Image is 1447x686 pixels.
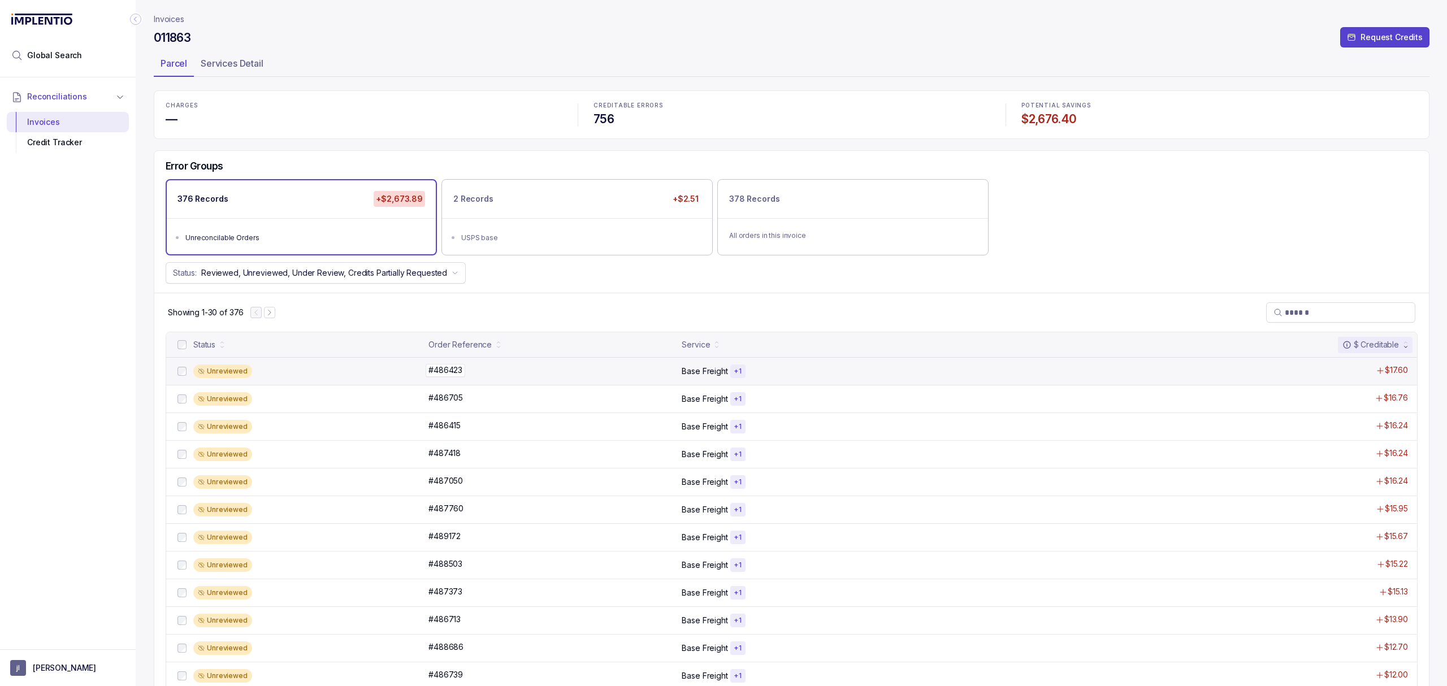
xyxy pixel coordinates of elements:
[185,232,424,244] div: Unreconcilable Orders
[593,111,990,127] h4: 756
[682,339,710,350] div: Service
[1384,531,1408,542] p: $15.67
[1385,503,1408,514] p: $15.95
[193,448,252,461] div: Unreviewed
[201,57,263,70] p: Services Detail
[166,111,562,127] h4: —
[177,616,187,625] input: checkbox-checkbox
[682,476,727,488] p: Base Freight
[177,561,187,570] input: checkbox-checkbox
[682,642,727,654] p: Base Freight
[193,614,252,627] div: Unreviewed
[154,54,1429,77] ul: Tab Group
[682,559,727,571] p: Base Freight
[1388,586,1408,597] p: $15.13
[154,14,184,25] a: Invoices
[177,533,187,542] input: checkbox-checkbox
[1021,111,1418,127] h4: $2,676.40
[461,232,700,244] div: USPS base
[154,30,190,46] h4: 011863
[193,475,252,489] div: Unreviewed
[177,367,187,376] input: checkbox-checkbox
[734,616,742,625] p: + 1
[177,340,187,349] input: checkbox-checkbox
[177,644,187,653] input: checkbox-checkbox
[593,102,990,109] p: CREDITABLE ERRORS
[1384,614,1408,625] p: $13.90
[10,660,26,676] span: User initials
[428,558,462,570] p: #488503
[264,307,275,318] button: Next Page
[193,420,252,433] div: Unreviewed
[177,193,228,205] p: 376 Records
[161,57,187,70] p: Parcel
[173,267,197,279] p: Status:
[1384,641,1408,653] p: $12.70
[734,561,742,570] p: + 1
[177,394,187,403] input: checkbox-checkbox
[682,587,727,598] p: Base Freight
[177,477,187,487] input: checkbox-checkbox
[193,641,252,655] div: Unreviewed
[428,614,461,625] p: #486713
[428,531,461,542] p: #489172
[168,307,244,318] p: Showing 1-30 of 376
[428,475,463,487] p: #487050
[1384,392,1408,403] p: $16.76
[1385,558,1408,570] p: $15.22
[7,84,129,109] button: Reconciliations
[177,422,187,431] input: checkbox-checkbox
[177,505,187,514] input: checkbox-checkbox
[682,393,727,405] p: Base Freight
[428,503,463,514] p: #487760
[193,531,252,544] div: Unreviewed
[1384,669,1408,680] p: $12.00
[1361,32,1423,43] p: Request Credits
[10,660,125,676] button: User initials[PERSON_NAME]
[193,392,252,406] div: Unreviewed
[154,54,194,77] li: Tab Parcel
[374,191,425,207] p: +$2,673.89
[193,558,252,572] div: Unreviewed
[670,191,701,207] p: +$2.51
[428,641,463,653] p: #488686
[1342,339,1399,350] div: $ Creditable
[428,669,463,680] p: #486739
[682,449,727,460] p: Base Freight
[168,307,244,318] div: Remaining page entries
[453,193,493,205] p: 2 Records
[177,588,187,597] input: checkbox-checkbox
[1384,448,1408,459] p: $16.24
[194,54,270,77] li: Tab Services Detail
[426,364,465,376] p: #486423
[166,160,223,172] h5: Error Groups
[1384,475,1408,487] p: $16.24
[193,669,252,683] div: Unreviewed
[428,448,461,459] p: #487418
[428,392,463,403] p: #486705
[1340,27,1429,47] button: Request Credits
[428,420,461,431] p: #486415
[27,91,87,102] span: Reconciliations
[682,670,727,681] p: Base Freight
[129,12,142,26] div: Collapse Icon
[7,110,129,155] div: Reconciliations
[1021,102,1418,109] p: POTENTIAL SAVINGS
[193,503,252,516] div: Unreviewed
[428,586,462,597] p: #487373
[682,532,727,543] p: Base Freight
[734,533,742,542] p: + 1
[734,505,742,514] p: + 1
[734,450,742,459] p: + 1
[166,102,562,109] p: CHARGES
[33,662,96,674] p: [PERSON_NAME]
[16,112,120,132] div: Invoices
[682,615,727,626] p: Base Freight
[193,339,215,350] div: Status
[734,671,742,680] p: + 1
[201,267,447,279] p: Reviewed, Unreviewed, Under Review, Credits Partially Requested
[734,588,742,597] p: + 1
[166,262,466,284] button: Status:Reviewed, Unreviewed, Under Review, Credits Partially Requested
[193,586,252,600] div: Unreviewed
[177,671,187,680] input: checkbox-checkbox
